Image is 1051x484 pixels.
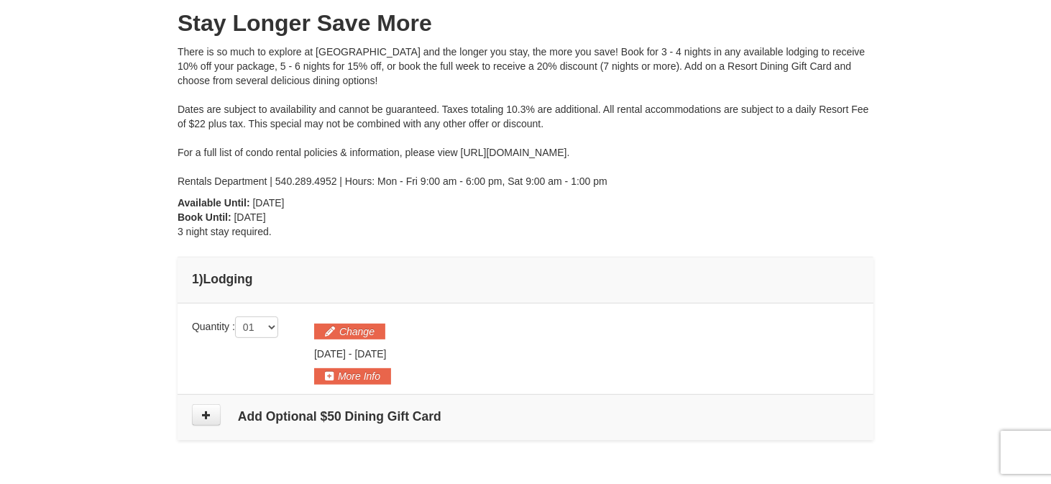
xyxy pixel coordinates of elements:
[349,348,352,360] span: -
[178,211,231,223] strong: Book Until:
[178,197,250,209] strong: Available Until:
[192,272,859,286] h4: 1 Lodging
[253,197,285,209] span: [DATE]
[234,211,266,223] span: [DATE]
[192,409,859,424] h4: Add Optional $50 Dining Gift Card
[314,348,346,360] span: [DATE]
[178,9,873,37] h1: Stay Longer Save More
[314,368,391,384] button: More Info
[192,321,278,332] span: Quantity :
[314,324,385,339] button: Change
[199,272,203,286] span: )
[178,226,272,237] span: 3 night stay required.
[178,45,873,188] div: There is so much to explore at [GEOGRAPHIC_DATA] and the longer you stay, the more you save! Book...
[355,348,387,360] span: [DATE]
